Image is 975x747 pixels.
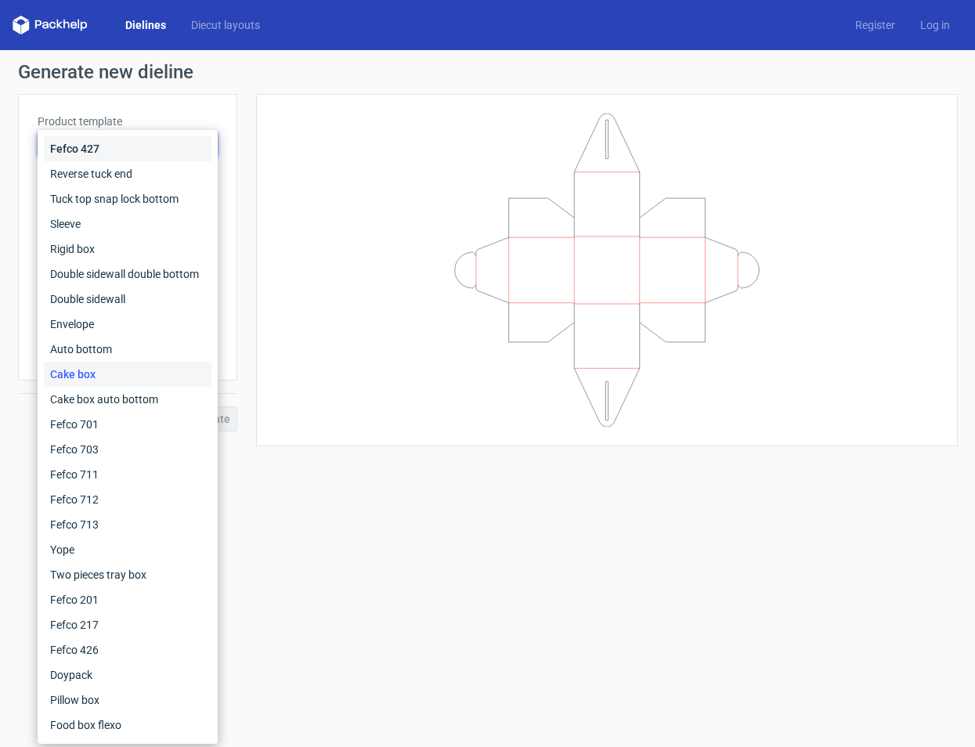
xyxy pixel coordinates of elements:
div: Double sidewall [44,287,211,312]
div: Fefco 217 [44,612,211,637]
div: Doypack [44,662,211,687]
div: Reverse tuck end [44,161,211,186]
div: Two pieces tray box [44,562,211,587]
div: Fefco 712 [44,487,211,512]
div: Fefco 703 [44,437,211,462]
div: Fefco 201 [44,587,211,612]
div: Tuck top snap lock bottom [44,186,211,211]
div: Double sidewall double bottom [44,262,211,287]
div: Fefco 711 [44,462,211,487]
div: Sleeve [44,211,211,236]
div: Yope [44,537,211,562]
label: Product template [38,114,218,129]
h1: Generate new dieline [18,63,958,81]
div: Cake box auto bottom [44,387,211,412]
div: Envelope [44,312,211,337]
a: Dielines [113,17,179,33]
div: Food box flexo [44,713,211,738]
a: Diecut layouts [179,17,273,33]
div: Auto bottom [44,337,211,362]
div: Fefco 427 [44,136,211,161]
div: Fefco 701 [44,412,211,437]
div: Fefco 426 [44,637,211,662]
a: Log in [908,17,962,33]
div: Rigid box [44,236,211,262]
div: Cake box [44,362,211,387]
div: Fefco 713 [44,512,211,537]
a: Register [843,17,908,33]
div: Pillow box [44,687,211,713]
